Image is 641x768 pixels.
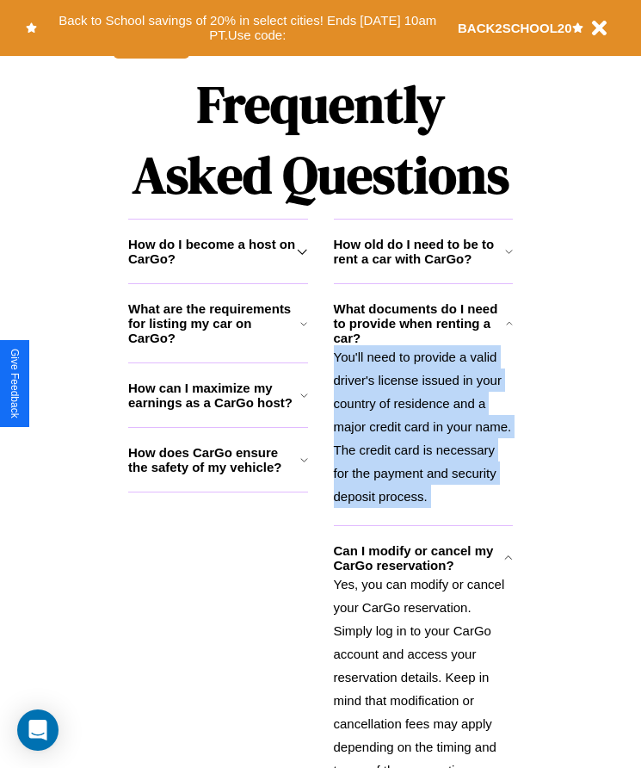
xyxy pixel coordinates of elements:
[9,349,21,418] div: Give Feedback
[128,445,300,474] h3: How does CarGo ensure the safety of my vehicle?
[128,237,297,266] h3: How do I become a host on CarGo?
[128,301,300,345] h3: What are the requirements for listing my car on CarGo?
[128,381,300,410] h3: How can I maximize my earnings as a CarGo host?
[17,709,59,751] div: Open Intercom Messenger
[334,543,505,573] h3: Can I modify or cancel my CarGo reservation?
[458,21,572,35] b: BACK2SCHOOL20
[334,237,505,266] h3: How old do I need to be to rent a car with CarGo?
[334,345,514,508] p: You'll need to provide a valid driver's license issued in your country of residence and a major c...
[334,301,507,345] h3: What documents do I need to provide when renting a car?
[37,9,458,47] button: Back to School savings of 20% in select cities! Ends [DATE] 10am PT.Use code:
[128,60,513,219] h1: Frequently Asked Questions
